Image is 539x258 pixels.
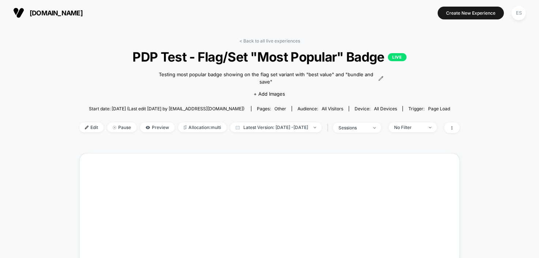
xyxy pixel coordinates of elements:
[107,122,136,132] span: Pause
[13,7,24,18] img: Visually logo
[322,106,343,111] span: All Visitors
[429,127,431,128] img: end
[98,49,441,64] span: PDP Test - Flag/Set "Most Popular" Badge
[184,125,187,129] img: rebalance
[509,5,528,21] button: ES
[156,71,377,85] span: Testing most popular badge showing on the flag set variant with "best value" and "bundle and save"
[408,106,450,111] div: Trigger:
[512,6,526,20] div: ES
[79,122,104,132] span: Edit
[388,53,406,61] p: LIVE
[239,38,300,44] a: < Back to all live experiences
[325,122,333,133] span: |
[30,9,83,17] span: [DOMAIN_NAME]
[254,91,285,97] span: + Add Images
[89,106,244,111] span: Start date: [DATE] (Last edit [DATE] by [EMAIL_ADDRESS][DOMAIN_NAME])
[338,125,368,130] div: sessions
[178,122,227,132] span: Allocation: multi
[274,106,286,111] span: other
[438,7,504,19] button: Create New Experience
[230,122,322,132] span: Latest Version: [DATE] - [DATE]
[11,7,85,19] button: [DOMAIN_NAME]
[85,126,89,129] img: edit
[257,106,286,111] div: Pages:
[113,126,116,129] img: end
[236,126,240,129] img: calendar
[314,127,316,128] img: end
[374,106,397,111] span: all devices
[394,125,423,130] div: No Filter
[373,127,376,129] img: end
[349,106,403,111] span: Device:
[297,106,343,111] div: Audience:
[140,122,175,132] span: Preview
[428,106,450,111] span: Page Load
